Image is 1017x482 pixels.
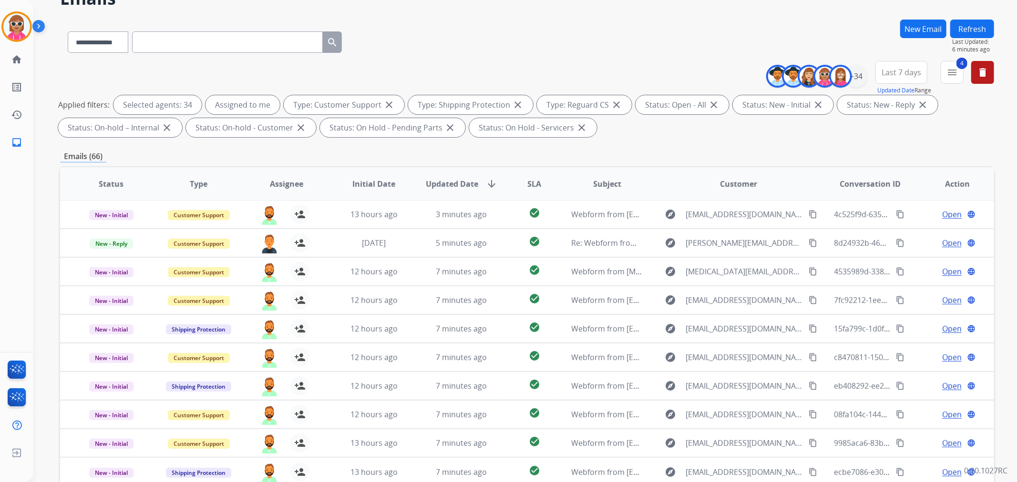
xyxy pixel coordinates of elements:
mat-icon: content_copy [809,210,817,219]
span: Open [942,409,962,420]
mat-icon: language [967,210,976,219]
img: agent-avatar [260,319,279,339]
mat-icon: explore [665,209,676,220]
span: Webform from [EMAIL_ADDRESS][DOMAIN_NAME] on [DATE] [572,209,788,220]
img: agent-avatar [260,348,279,368]
span: 7 minutes ago [436,295,487,305]
mat-icon: check_circle [529,465,540,476]
mat-icon: delete [977,67,988,78]
span: [EMAIL_ADDRESS][DOMAIN_NAME] [686,380,803,392]
mat-icon: person_add [294,323,306,334]
span: Customer Support [168,410,230,420]
span: 4c525f9d-635e-43cf-bdab-1d98eb898855 [834,209,979,220]
mat-icon: person_add [294,409,306,420]
p: 0.20.1027RC [964,465,1007,476]
span: Webform from [EMAIL_ADDRESS][DOMAIN_NAME] on [DATE] [572,381,788,391]
mat-icon: search [327,37,338,48]
mat-icon: person_add [294,209,306,220]
span: New - Initial [89,439,134,449]
mat-icon: explore [665,380,676,392]
mat-icon: close [444,122,456,133]
img: agent-avatar [260,262,279,282]
span: New - Initial [89,410,134,420]
span: New - Initial [89,382,134,392]
span: Open [942,323,962,334]
span: New - Initial [89,353,134,363]
mat-icon: explore [665,351,676,363]
mat-icon: language [967,239,976,247]
span: Webform from [EMAIL_ADDRESS][DOMAIN_NAME] on [DATE] [572,295,788,305]
div: Assigned to me [205,95,280,114]
span: 4535989d-3385-4986-8a37-b54ee91ad7fa [834,266,981,277]
img: agent-avatar [260,233,279,253]
mat-icon: content_copy [809,296,817,304]
mat-icon: content_copy [896,324,904,333]
span: 5 minutes ago [436,238,487,248]
span: Webform from [MEDICAL_DATA][PERSON_NAME][EMAIL_ADDRESS][DOMAIN_NAME] on [DATE] [572,266,906,277]
mat-icon: person_add [294,437,306,449]
div: Type: Customer Support [284,95,404,114]
span: Conversation ID [840,178,901,190]
span: Customer Support [168,239,230,249]
span: ecbe7086-e306-468c-a76b-243a9269d176 [834,467,982,477]
span: 13 hours ago [350,209,398,220]
mat-icon: content_copy [809,410,817,419]
span: [EMAIL_ADDRESS][DOMAIN_NAME] [686,409,803,420]
span: [MEDICAL_DATA][EMAIL_ADDRESS][DOMAIN_NAME] [686,266,803,277]
div: Status: Open - All [636,95,729,114]
div: Status: On-hold - Customer [186,118,316,137]
mat-icon: close [383,99,395,110]
span: [EMAIL_ADDRESS][DOMAIN_NAME] [686,209,803,220]
mat-icon: history [11,109,22,120]
span: Type [190,178,207,190]
div: Status: On-hold – Internal [58,118,182,137]
span: Webform from [EMAIL_ADDRESS][DOMAIN_NAME] on [DATE] [572,352,788,362]
span: [EMAIL_ADDRESS][DOMAIN_NAME] [686,351,803,363]
span: [EMAIL_ADDRESS][DOMAIN_NAME] [686,437,803,449]
mat-icon: close [708,99,719,110]
button: Refresh [950,20,994,38]
span: [EMAIL_ADDRESS][DOMAIN_NAME] [686,323,803,334]
span: 7 minutes ago [436,323,487,334]
span: Updated Date [426,178,478,190]
span: Initial Date [352,178,395,190]
img: avatar [3,13,30,40]
button: Updated Date [877,87,914,94]
mat-icon: home [11,54,22,65]
span: Shipping Protection [166,468,231,478]
mat-icon: list_alt [11,81,22,93]
mat-icon: arrow_downward [486,178,497,190]
span: Webform from [EMAIL_ADDRESS][DOMAIN_NAME] on [DATE] [572,438,788,448]
mat-icon: explore [665,409,676,420]
mat-icon: check_circle [529,436,540,447]
span: Range [877,86,931,94]
mat-icon: content_copy [809,468,817,476]
span: Customer [720,178,757,190]
span: [EMAIL_ADDRESS][DOMAIN_NAME] [686,294,803,306]
span: Webform from [EMAIL_ADDRESS][DOMAIN_NAME] on [DATE] [572,323,788,334]
mat-icon: content_copy [896,439,904,447]
mat-icon: explore [665,437,676,449]
button: Last 7 days [875,61,927,84]
div: Status: New - Reply [837,95,938,114]
div: +34 [845,65,868,88]
span: Customer Support [168,210,230,220]
mat-icon: content_copy [896,353,904,361]
span: Webform from [EMAIL_ADDRESS][DOMAIN_NAME] on [DATE] [572,467,788,477]
mat-icon: person_add [294,294,306,306]
span: 7 minutes ago [436,438,487,448]
div: Status: On Hold - Servicers [469,118,597,137]
span: Open [942,266,962,277]
mat-icon: content_copy [809,439,817,447]
p: Applied filters: [58,99,110,110]
div: Type: Shipping Protection [408,95,533,114]
button: 4 [941,61,964,84]
span: Subject [593,178,621,190]
mat-icon: close [295,122,307,133]
span: 7fc92212-1ee5-42e5-8dcb-b376c1eae083 [834,295,979,305]
span: New - Initial [89,324,134,334]
mat-icon: content_copy [809,353,817,361]
mat-icon: close [812,99,824,110]
span: 7 minutes ago [436,381,487,391]
mat-icon: content_copy [809,382,817,390]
